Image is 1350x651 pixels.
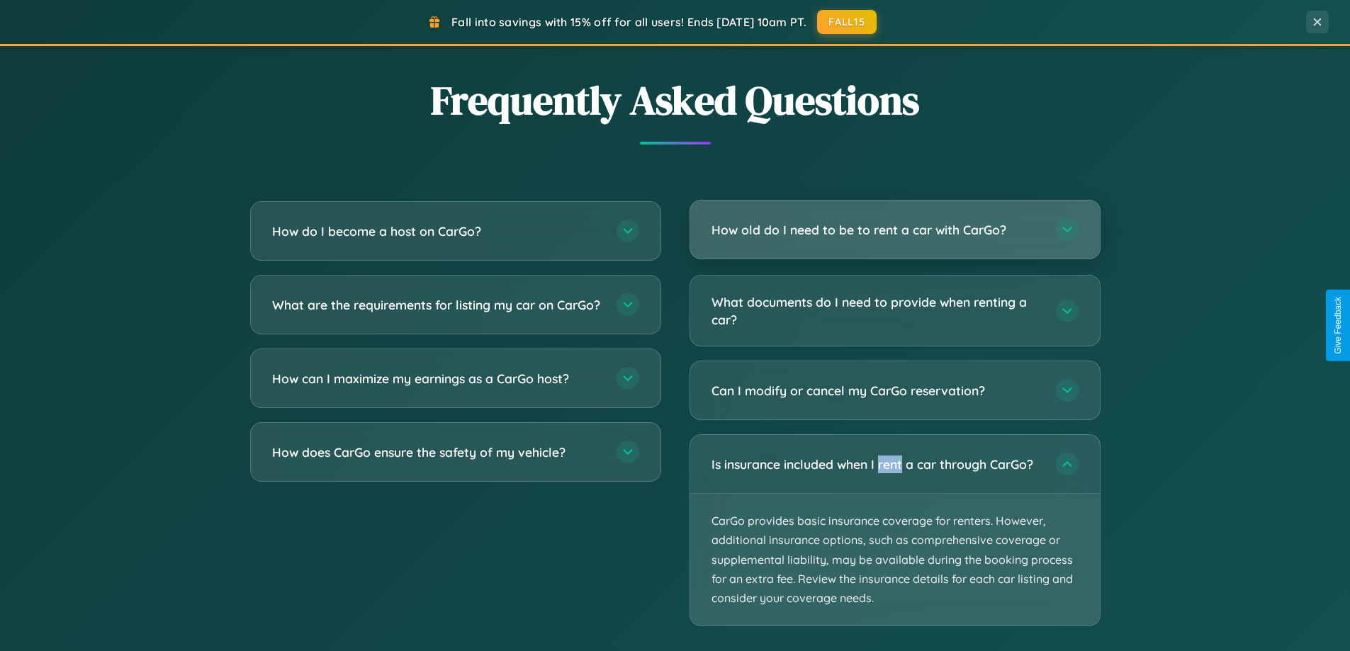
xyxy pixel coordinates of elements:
[272,443,602,461] h3: How does CarGo ensure the safety of my vehicle?
[250,73,1101,128] h2: Frequently Asked Questions
[272,222,602,240] h3: How do I become a host on CarGo?
[711,221,1042,239] h3: How old do I need to be to rent a car with CarGo?
[1333,297,1343,354] div: Give Feedback
[690,494,1100,625] p: CarGo provides basic insurance coverage for renters. However, additional insurance options, such ...
[711,293,1042,328] h3: What documents do I need to provide when renting a car?
[817,10,877,34] button: FALL15
[272,370,602,387] h3: How can I maximize my earnings as a CarGo host?
[711,455,1042,473] h3: Is insurance included when I rent a car through CarGo?
[451,15,806,29] span: Fall into savings with 15% off for all users! Ends [DATE] 10am PT.
[272,296,602,314] h3: What are the requirements for listing my car on CarGo?
[711,382,1042,400] h3: Can I modify or cancel my CarGo reservation?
